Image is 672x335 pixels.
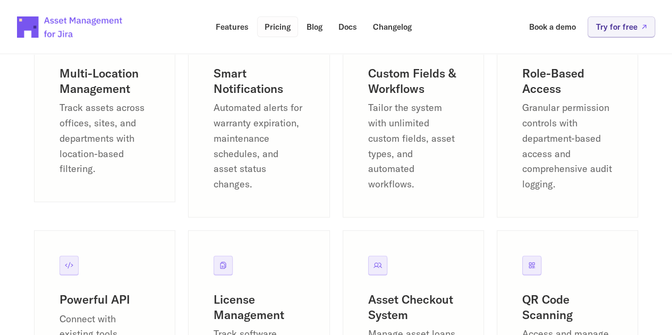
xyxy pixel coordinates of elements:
[368,100,458,192] p: Tailor the system with unlimited custom fields, asset types, and automated workflows.
[373,23,412,31] p: Changelog
[522,100,613,192] p: Granular permission controls with department-based access and comprehensive audit logging.
[59,100,150,177] p: Track assets across offices, sites, and departments with location-based filtering.
[338,23,357,31] p: Docs
[522,66,613,96] h3: Role-Based Access
[522,16,583,37] a: Book a demo
[214,66,304,96] h3: Smart Notifications
[596,23,637,31] p: Try for free
[522,292,613,322] h3: QR Code Scanning
[307,23,322,31] p: Blog
[265,23,291,31] p: Pricing
[368,66,458,96] h3: Custom Fields & Workflows
[365,16,419,37] a: Changelog
[257,16,298,37] a: Pricing
[59,292,150,307] h3: Powerful API
[299,16,330,37] a: Blog
[331,16,364,37] a: Docs
[208,16,256,37] a: Features
[529,23,576,31] p: Book a demo
[214,292,304,322] h3: License Management
[368,292,458,322] h3: Asset Checkout System
[216,23,249,31] p: Features
[59,66,150,96] h3: Multi-Location Management
[214,100,304,192] p: Automated alerts for warranty expiration, maintenance schedules, and asset status changes.
[588,16,655,37] a: Try for free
